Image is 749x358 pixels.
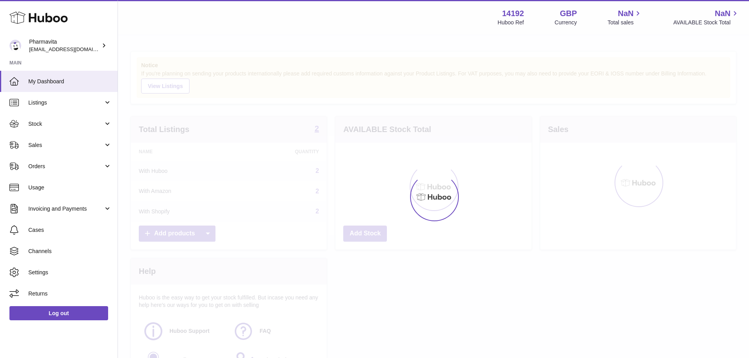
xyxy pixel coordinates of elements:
[28,226,112,234] span: Cases
[28,120,103,128] span: Stock
[29,46,116,52] span: [EMAIL_ADDRESS][DOMAIN_NAME]
[673,19,740,26] span: AVAILABLE Stock Total
[618,8,633,19] span: NaN
[28,248,112,255] span: Channels
[555,19,577,26] div: Currency
[28,205,103,213] span: Invoicing and Payments
[9,306,108,320] a: Log out
[28,78,112,85] span: My Dashboard
[28,184,112,191] span: Usage
[29,38,100,53] div: Pharmavita
[502,8,524,19] strong: 14192
[715,8,731,19] span: NaN
[28,99,103,106] span: Listings
[560,8,577,19] strong: GBP
[673,8,740,26] a: NaN AVAILABLE Stock Total
[28,163,103,170] span: Orders
[28,290,112,297] span: Returns
[28,269,112,276] span: Settings
[607,8,642,26] a: NaN Total sales
[607,19,642,26] span: Total sales
[28,141,103,149] span: Sales
[9,40,21,51] img: internalAdmin-14192@internal.huboo.com
[498,19,524,26] div: Huboo Ref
